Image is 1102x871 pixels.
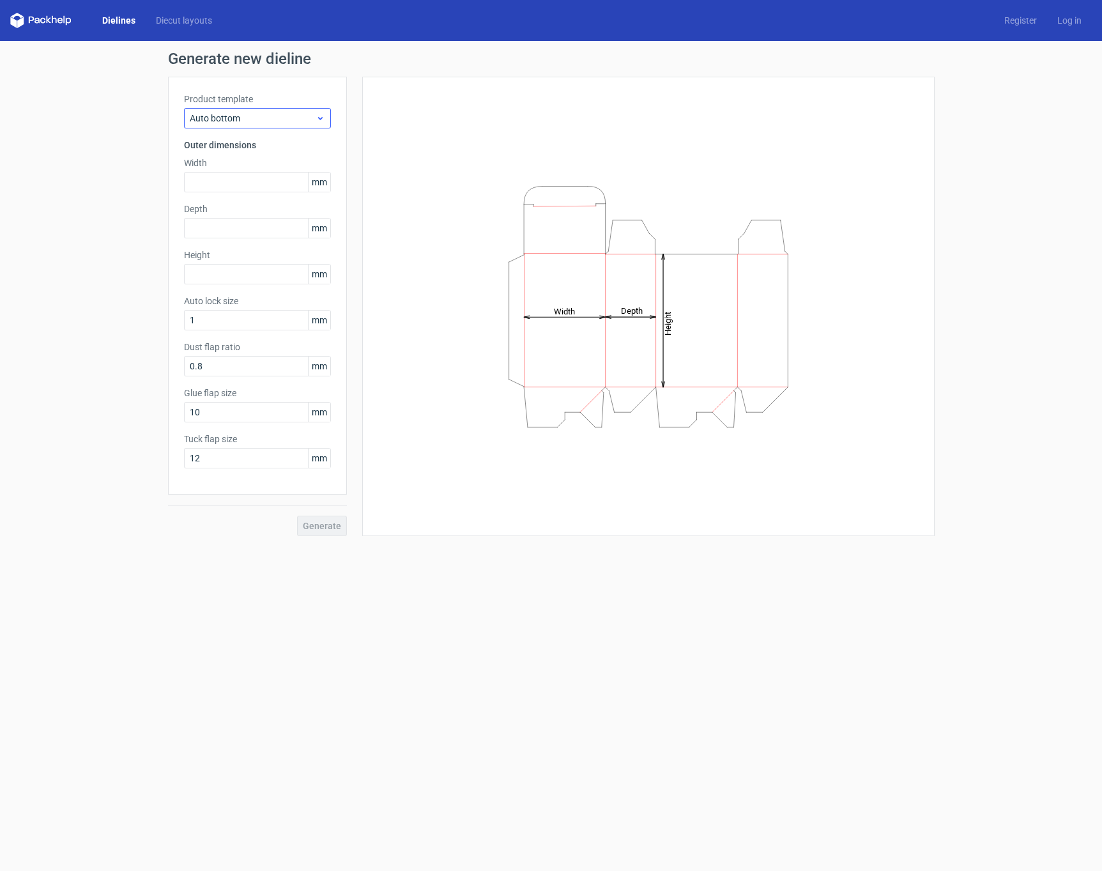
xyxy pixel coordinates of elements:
label: Depth [184,203,331,215]
span: mm [308,357,330,376]
tspan: Width [553,306,574,316]
h1: Generate new dieline [168,51,935,66]
label: Width [184,157,331,169]
label: Product template [184,93,331,105]
a: Register [994,14,1047,27]
label: Glue flap size [184,387,331,399]
a: Diecut layouts [146,14,222,27]
a: Log in [1047,14,1092,27]
label: Dust flap ratio [184,341,331,353]
label: Tuck flap size [184,433,331,445]
span: mm [308,173,330,192]
span: mm [308,403,330,422]
span: Auto bottom [190,112,316,125]
span: mm [308,219,330,238]
span: mm [308,449,330,468]
a: Dielines [92,14,146,27]
label: Auto lock size [184,295,331,307]
h3: Outer dimensions [184,139,331,151]
tspan: Height [662,311,672,335]
span: mm [308,265,330,284]
label: Height [184,249,331,261]
span: mm [308,311,330,330]
tspan: Depth [620,306,642,316]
